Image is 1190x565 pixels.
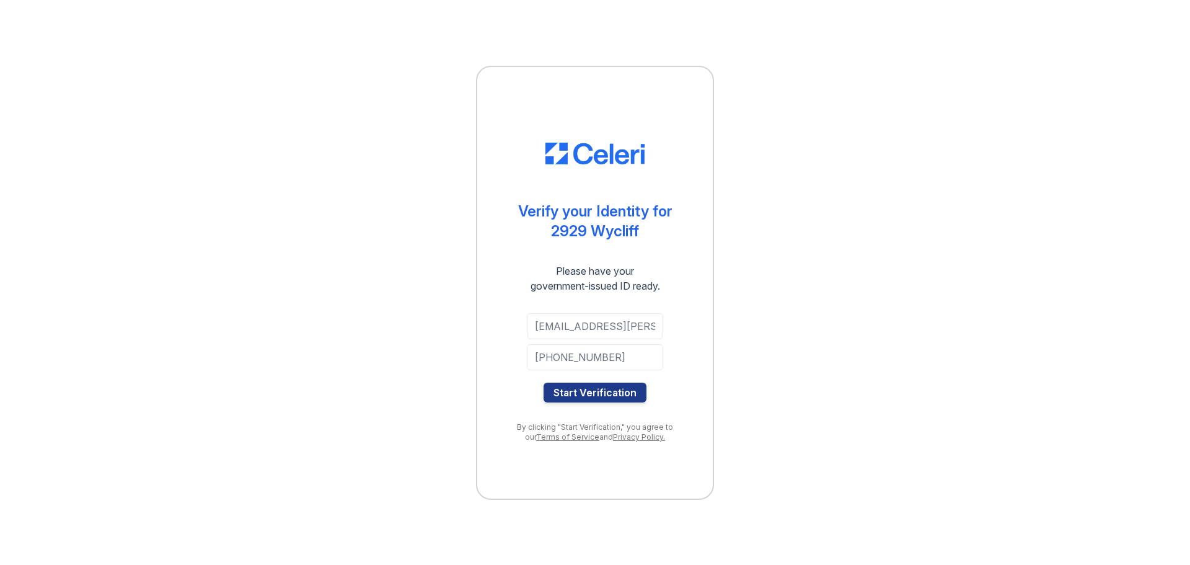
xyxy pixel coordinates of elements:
div: Please have your government-issued ID ready. [508,264,682,293]
button: Start Verification [544,383,646,403]
div: Verify your Identity for 2929 Wycliff [518,202,672,241]
img: CE_Logo_Blue-a8612792a0a2168367f1c8372b55b34899dd931a85d93a1a3d3e32e68fde9ad4.png [545,143,645,165]
a: Privacy Policy. [613,432,665,442]
input: Email [527,313,663,339]
a: Terms of Service [536,432,599,442]
div: By clicking "Start Verification," you agree to our and [502,422,688,442]
input: Phone [527,344,663,370]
